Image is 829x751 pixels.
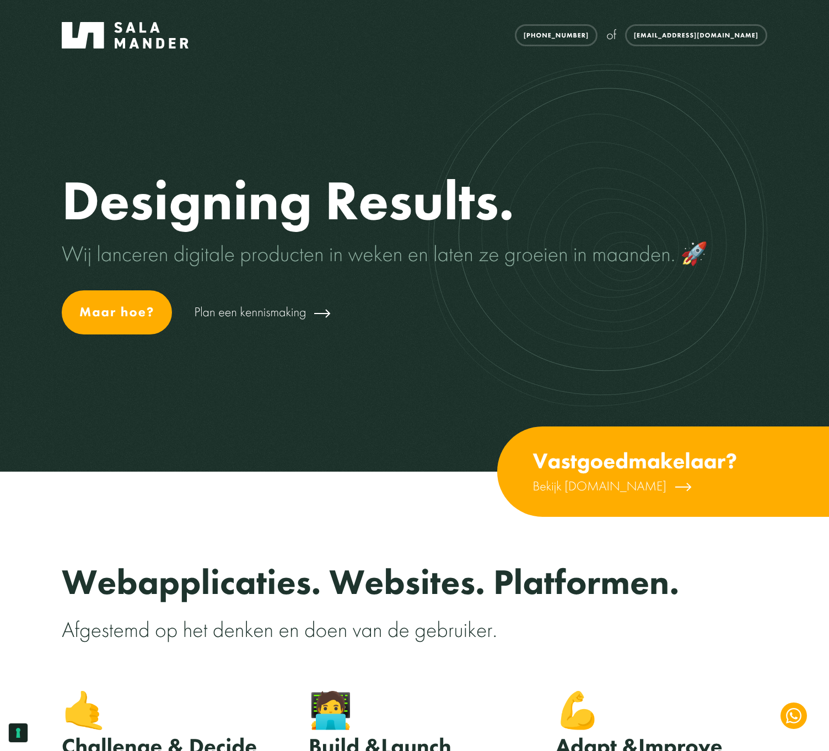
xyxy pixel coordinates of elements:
button: Uw voorkeuren voor toestemming voor trackingtechnologieën [9,723,28,742]
span: 🤙 [62,688,106,733]
span: 💪 [556,688,600,733]
h3: Vastgoedmakelaar? [532,449,737,473]
span: 🧑‍💻 [309,688,353,733]
img: Salamander [62,22,189,48]
img: WhatsApp [786,708,801,723]
p: Wij lanceren digitale producten in weken en laten ze groeien in maanden. 🚀 [62,240,767,268]
p: Afgestemd op het denken en doen van de gebruiker. [62,615,767,644]
a: [PHONE_NUMBER] [515,24,597,46]
span: of [606,26,616,44]
span: Bekijk [DOMAIN_NAME] [532,478,666,495]
h1: Designing Results. [62,170,767,231]
h2: Webapplicaties. Websites. Platformen. [62,563,767,602]
a: [EMAIL_ADDRESS][DOMAIN_NAME] [625,24,767,46]
a: Vastgoedmakelaar? Bekijk [DOMAIN_NAME] [497,426,829,517]
a: Maar hoe? [62,290,172,334]
a: Plan een kennismaking [194,298,332,327]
